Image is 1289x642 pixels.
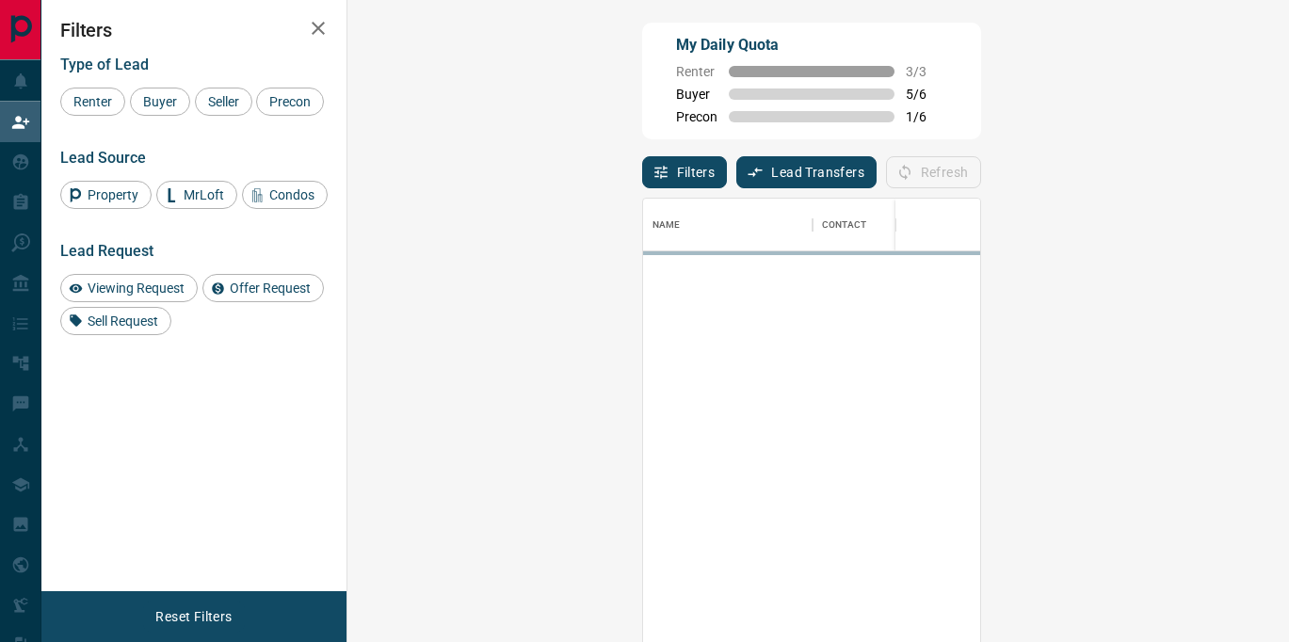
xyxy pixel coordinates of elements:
[676,34,947,56] p: My Daily Quota
[177,187,231,202] span: MrLoft
[906,87,947,102] span: 5 / 6
[813,199,963,251] div: Contact
[242,181,328,209] div: Condos
[195,88,252,116] div: Seller
[906,109,947,124] span: 1 / 6
[676,109,717,124] span: Precon
[642,156,728,188] button: Filters
[643,199,813,251] div: Name
[60,274,198,302] div: Viewing Request
[60,56,149,73] span: Type of Lead
[676,64,717,79] span: Renter
[906,64,947,79] span: 3 / 3
[137,94,184,109] span: Buyer
[81,281,191,296] span: Viewing Request
[60,88,125,116] div: Renter
[263,187,321,202] span: Condos
[81,187,145,202] span: Property
[736,156,877,188] button: Lead Transfers
[156,181,237,209] div: MrLoft
[67,94,119,109] span: Renter
[822,199,867,251] div: Contact
[653,199,681,251] div: Name
[202,274,324,302] div: Offer Request
[223,281,317,296] span: Offer Request
[263,94,317,109] span: Precon
[60,181,152,209] div: Property
[143,601,244,633] button: Reset Filters
[60,149,146,167] span: Lead Source
[60,307,171,335] div: Sell Request
[201,94,246,109] span: Seller
[60,242,153,260] span: Lead Request
[81,313,165,329] span: Sell Request
[60,19,328,41] h2: Filters
[130,88,190,116] div: Buyer
[256,88,324,116] div: Precon
[676,87,717,102] span: Buyer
